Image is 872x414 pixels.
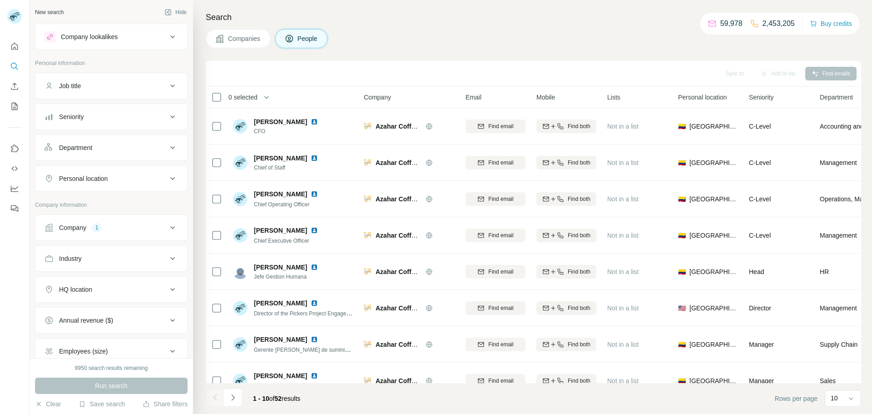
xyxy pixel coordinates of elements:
span: CFO [254,127,329,135]
span: Director of the Pickers Project Engagement &Execution [254,309,387,317]
button: Find both [536,374,596,388]
span: 🇨🇴 [678,376,686,385]
span: Personal location [678,93,727,102]
button: Find email [466,192,525,206]
div: Job title [59,81,81,90]
button: Find both [536,338,596,351]
span: C-Level [749,195,771,203]
div: Personal location [59,174,108,183]
span: Administradora de punto de venta [254,383,336,389]
span: 🇨🇴 [678,340,686,349]
span: Gerente [PERSON_NAME] de suministro [254,346,354,353]
button: Find both [536,229,596,242]
span: C-Level [749,159,771,166]
div: Seniority [59,112,84,121]
button: Annual revenue ($) [35,309,187,331]
div: 1 [92,224,102,232]
span: Not in a list [607,377,639,384]
span: Find both [568,231,590,239]
button: Seniority [35,106,187,128]
span: People [297,34,318,43]
span: Director [749,304,771,312]
span: Email [466,93,481,102]
button: Find email [466,156,525,170]
span: [GEOGRAPHIC_DATA] [689,267,738,276]
button: HQ location [35,279,187,300]
div: Employees (size) [59,347,108,356]
span: [GEOGRAPHIC_DATA] [689,304,738,313]
span: Find email [488,268,513,276]
span: [PERSON_NAME] [254,190,307,199]
span: Rows per page [775,394,817,403]
div: Department [59,143,92,152]
span: Sales [820,376,836,385]
img: LinkedIn logo [311,227,318,234]
button: Find email [466,301,525,315]
img: Logo of Azahar Coffee Company [364,159,371,166]
button: Company1 [35,217,187,239]
span: Management [820,231,857,240]
button: Save search [79,399,125,409]
button: Find email [466,265,525,279]
button: Find both [536,156,596,170]
span: Head [749,268,764,275]
span: HR [820,267,829,276]
button: Personal location [35,168,187,190]
button: Find both [536,192,596,206]
span: Company [364,93,391,102]
span: Mobile [536,93,555,102]
span: 🇨🇴 [678,158,686,167]
img: LinkedIn logo [311,155,318,162]
span: [GEOGRAPHIC_DATA] [689,376,738,385]
span: Find email [488,231,513,239]
span: 52 [275,395,282,402]
span: Management [820,304,857,313]
button: Find both [536,120,596,133]
button: Use Surfe on LinkedIn [7,140,22,157]
span: [GEOGRAPHIC_DATA] [689,122,738,131]
span: Lists [607,93,620,102]
div: New search [35,8,64,16]
div: 9950 search results remaining [75,364,148,372]
p: 10 [831,394,838,403]
img: Avatar [233,264,248,279]
button: Find both [536,301,596,315]
button: Industry [35,248,187,269]
p: 59,978 [720,18,743,29]
img: Logo of Azahar Coffee Company [364,304,371,312]
img: Avatar [233,119,248,134]
span: Find email [488,377,513,385]
img: Logo of Azahar Coffee Company [364,123,371,130]
span: 🇺🇸 [678,304,686,313]
span: Not in a list [607,268,639,275]
img: LinkedIn logo [311,372,318,379]
span: C-Level [749,123,771,130]
span: Not in a list [607,304,639,312]
span: Chief Operating Officer [254,201,310,208]
span: Azahar Coffee Company [376,123,449,130]
span: [PERSON_NAME] [254,226,307,235]
span: Find email [488,159,513,167]
span: Companies [228,34,261,43]
span: Find both [568,195,590,203]
span: [PERSON_NAME] [254,371,307,380]
span: Find both [568,377,590,385]
span: Management [820,158,857,167]
img: Logo of Azahar Coffee Company [364,195,371,203]
span: 🇨🇴 [678,122,686,131]
span: Find email [488,304,513,312]
button: My lists [7,98,22,115]
img: Logo of Azahar Coffee Company [364,377,371,384]
span: Find both [568,159,590,167]
span: [PERSON_NAME] [254,154,307,163]
button: Find email [466,374,525,388]
img: Avatar [233,192,248,206]
span: Find both [568,268,590,276]
img: Avatar [233,374,248,388]
div: Annual revenue ($) [59,316,113,325]
span: 🇨🇴 [678,231,686,240]
span: Azahar Coffee Company [376,268,449,275]
div: Company [59,223,86,232]
button: Find email [466,338,525,351]
p: 2,453,205 [763,18,795,29]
